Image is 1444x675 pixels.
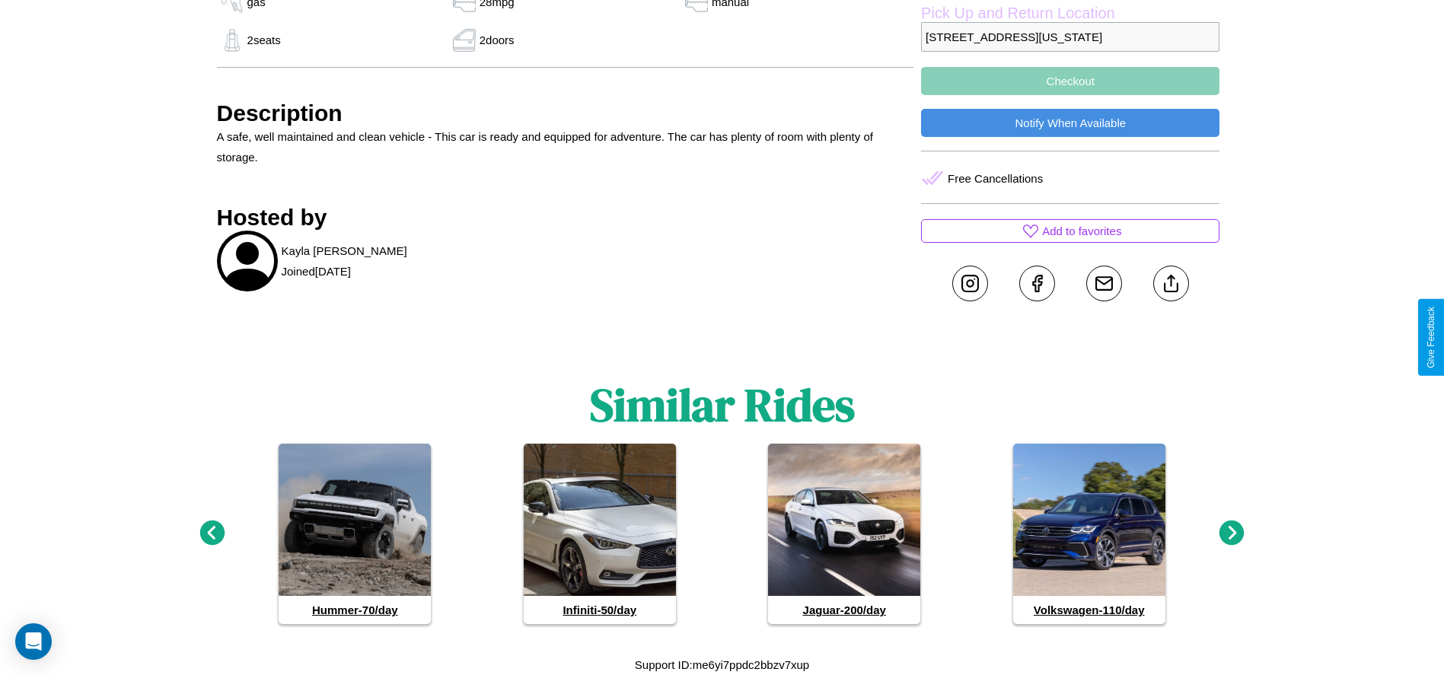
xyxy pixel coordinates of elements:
a: Volkswagen-110/day [1013,444,1165,624]
h4: Infiniti - 50 /day [524,596,676,624]
div: Open Intercom Messenger [15,623,52,660]
p: Free Cancellations [948,168,1043,189]
h4: Volkswagen - 110 /day [1013,596,1165,624]
p: Add to favorites [1042,221,1121,241]
h3: Description [217,100,914,126]
p: 2 seats [247,30,281,50]
button: Notify When Available [921,109,1219,137]
div: Give Feedback [1426,307,1436,368]
img: gas [217,29,247,52]
h3: Hosted by [217,205,914,231]
p: [STREET_ADDRESS][US_STATE] [921,22,1219,52]
p: A safe, well maintained and clean vehicle - This car is ready and equipped for adventure. The car... [217,126,914,167]
p: Kayla [PERSON_NAME] [282,240,407,261]
p: Joined [DATE] [282,261,351,282]
label: Pick Up and Return Location [921,5,1219,22]
a: Hummer-70/day [279,444,431,624]
img: gas [449,29,480,52]
p: 2 doors [480,30,515,50]
h4: Hummer - 70 /day [279,596,431,624]
h1: Similar Rides [590,374,855,436]
button: Add to favorites [921,219,1219,243]
button: Checkout [921,67,1219,95]
p: Support ID: me6yi7ppdc2bbzv7xup [635,654,809,675]
a: Jaguar-200/day [768,444,920,624]
h4: Jaguar - 200 /day [768,596,920,624]
a: Infiniti-50/day [524,444,676,624]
